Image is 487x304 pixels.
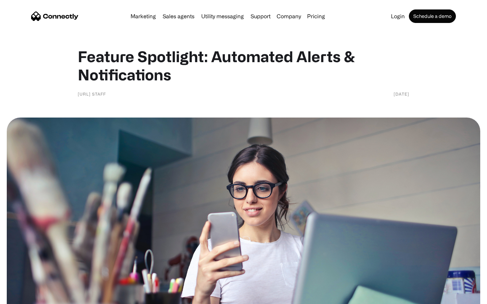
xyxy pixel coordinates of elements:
a: home [31,11,78,21]
ul: Language list [14,292,41,302]
a: Marketing [128,14,159,19]
a: Pricing [304,14,328,19]
a: Utility messaging [199,14,247,19]
div: Company [275,11,303,21]
div: [URL] staff [78,91,106,97]
a: Support [248,14,273,19]
a: Login [388,14,408,19]
a: Sales agents [160,14,197,19]
aside: Language selected: English [7,292,41,302]
div: Company [277,11,301,21]
h1: Feature Spotlight: Automated Alerts & Notifications [78,47,409,84]
a: Schedule a demo [409,9,456,23]
div: [DATE] [394,91,409,97]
